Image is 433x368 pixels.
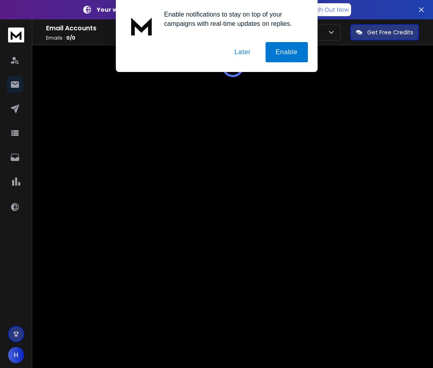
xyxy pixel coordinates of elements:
button: Later [224,42,261,62]
img: notification icon [126,10,158,42]
button: H [8,347,24,363]
div: Enable notifications to stay on top of your campaigns with real-time updates on replies. [158,10,308,28]
button: Enable [266,42,308,62]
